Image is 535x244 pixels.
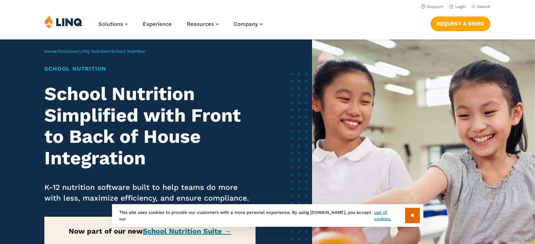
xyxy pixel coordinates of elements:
a: LINQ Nutrition [79,49,110,54]
a: Support [421,4,443,9]
h1: School Nutrition [44,65,255,73]
h2: School Nutrition Simplified with Front to Back of House Integration [44,83,255,169]
a: Experience [143,21,172,27]
a: Solutions [98,21,128,27]
p: K-12 nutrition software built to help teams do more with less, maximize efficiency, and ensure co... [44,182,255,203]
a: Resources [187,21,219,27]
a: Company [234,21,263,27]
img: LINQ | K‑12 Software [45,15,83,29]
span: Resources [187,21,214,27]
a: Login [449,4,466,9]
nav: Primary Navigation [98,15,263,39]
nav: Button Navigation [431,15,490,31]
span: School Nutrition [111,49,145,54]
button: Open Search Bar [472,4,490,9]
span: Company [234,21,258,27]
a: use of cookies. [374,209,405,222]
span: Solutions [98,21,123,27]
a: Solutions [58,49,78,54]
a: Request a Demo [431,17,490,31]
a: Home [44,49,57,54]
span: / / / [44,49,145,54]
span: Search [477,4,490,9]
div: This site uses cookies to provide our customers with a more personal experience. By using [DOMAIN... [112,204,423,227]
